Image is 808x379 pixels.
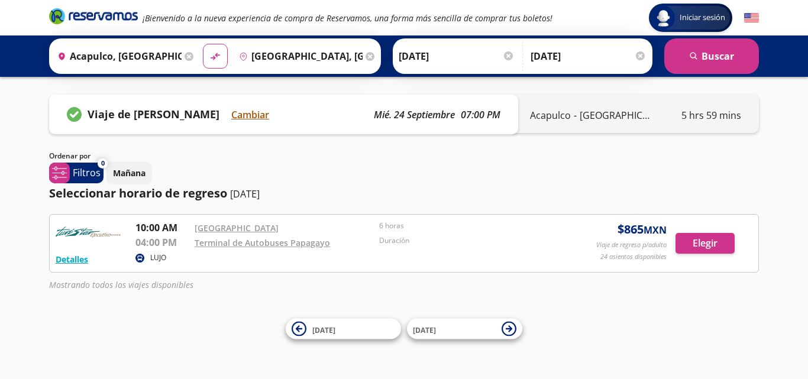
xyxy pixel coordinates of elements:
[230,187,260,201] p: [DATE]
[135,235,189,250] p: 04:00 PM
[73,166,101,180] p: Filtros
[49,7,138,25] i: Brand Logo
[135,221,189,235] p: 10:00 AM
[49,184,227,202] p: Seleccionar horario de regreso
[101,158,105,169] span: 0
[88,106,219,122] p: Viaje de [PERSON_NAME]
[664,38,759,74] button: Buscar
[312,325,335,335] span: [DATE]
[150,252,166,263] p: LUJO
[644,223,667,237] small: MXN
[744,11,759,25] button: English
[286,319,401,339] button: [DATE]
[600,252,667,262] p: 24 asientos disponibles
[231,108,269,122] button: Cambiar
[531,41,647,71] input: Opcional
[49,163,104,183] button: 0Filtros
[596,240,667,250] p: Viaje de regreso p/adulto
[618,221,667,238] span: $ 865
[49,7,138,28] a: Brand Logo
[461,108,500,122] p: 07:00 PM
[530,108,651,122] div: -
[407,319,522,339] button: [DATE]
[49,151,91,161] p: Ordenar por
[195,222,279,234] a: [GEOGRAPHIC_DATA]
[143,12,552,24] em: ¡Bienvenido a la nueva experiencia de compra de Reservamos, una forma más sencilla de comprar tus...
[681,108,741,122] p: 5 hrs 59 mins
[106,161,152,184] button: Mañana
[399,41,515,71] input: Elegir Fecha
[413,325,436,335] span: [DATE]
[676,233,735,254] button: Elegir
[113,167,146,179] p: Mañana
[234,41,363,71] input: Buscar Destino
[56,221,121,244] img: RESERVAMOS
[580,108,651,122] p: [GEOGRAPHIC_DATA]
[53,41,182,71] input: Buscar Origen
[374,108,455,122] p: mié. 24 septiembre
[379,221,558,231] p: 6 horas
[49,279,193,290] em: Mostrando todos los viajes disponibles
[379,235,558,246] p: Duración
[56,253,88,265] button: Detalles
[675,12,730,24] span: Iniciar sesión
[195,237,330,248] a: Terminal de Autobuses Papagayo
[530,108,571,122] p: Acapulco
